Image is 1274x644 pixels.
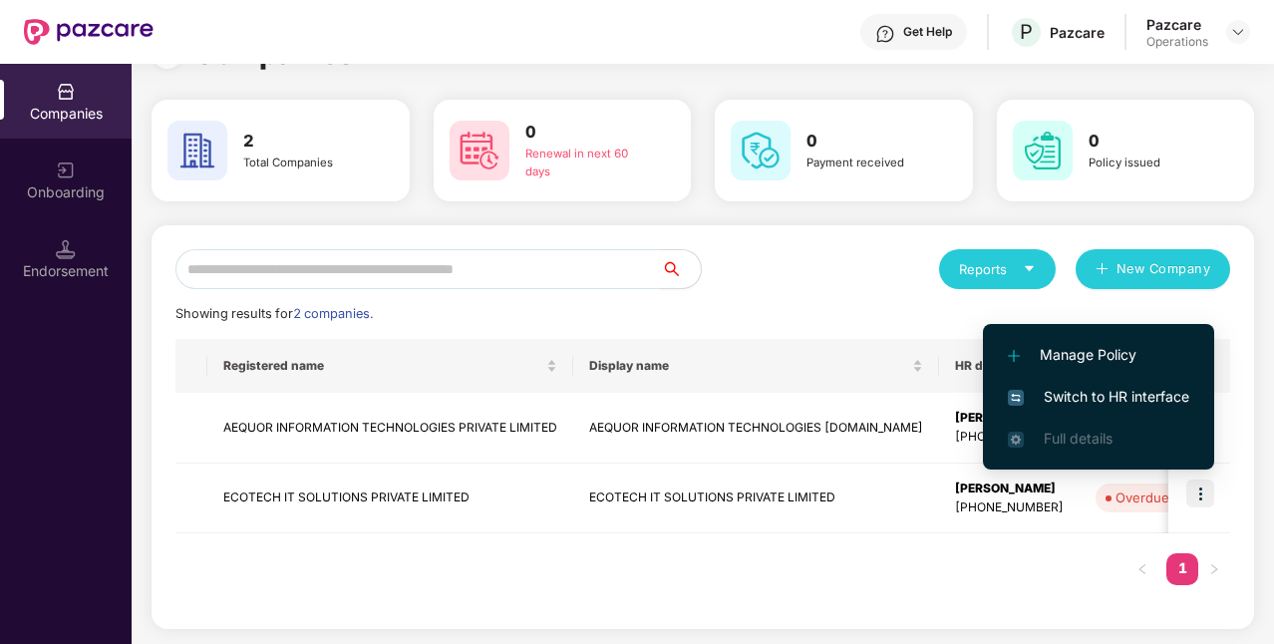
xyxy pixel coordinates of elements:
h3: 0 [806,129,931,155]
h3: 2 [243,129,368,155]
span: left [1136,563,1148,575]
img: svg+xml;base64,PHN2ZyB3aWR0aD0iMTQuNSIgaGVpZ2h0PSIxNC41IiB2aWV3Qm94PSIwIDAgMTYgMTYiIGZpbGw9Im5vbm... [56,239,76,259]
img: svg+xml;base64,PHN2ZyB4bWxucz0iaHR0cDovL3d3dy53My5vcmcvMjAwMC9zdmciIHdpZHRoPSIxNi4zNjMiIGhlaWdodD... [1008,432,1024,448]
div: Reports [959,259,1036,279]
img: svg+xml;base64,PHN2ZyB4bWxucz0iaHR0cDovL3d3dy53My5vcmcvMjAwMC9zdmciIHdpZHRoPSI2MCIgaGVpZ2h0PSI2MC... [731,121,791,180]
div: [PERSON_NAME] [955,480,1064,498]
div: Pazcare [1050,23,1105,42]
div: [PHONE_NUMBER] [955,498,1064,517]
span: Switch to HR interface [1008,386,1189,408]
div: Pazcare [1146,15,1208,34]
td: ECOTECH IT SOLUTIONS PRIVATE LIMITED [207,464,573,534]
span: search [660,261,701,277]
img: icon [1186,480,1214,507]
th: Display name [573,339,939,393]
th: Registered name [207,339,573,393]
div: Operations [1146,34,1208,50]
li: Next Page [1198,553,1230,585]
img: svg+xml;base64,PHN2ZyBpZD0iRHJvcGRvd24tMzJ4MzIiIHhtbG5zPSJodHRwOi8vd3d3LnczLm9yZy8yMDAwL3N2ZyIgd2... [1230,24,1246,40]
a: 1 [1166,553,1198,583]
img: svg+xml;base64,PHN2ZyB4bWxucz0iaHR0cDovL3d3dy53My5vcmcvMjAwMC9zdmciIHdpZHRoPSIxNiIgaGVpZ2h0PSIxNi... [1008,390,1024,406]
span: plus [1096,262,1109,278]
td: AEQUOR INFORMATION TECHNOLOGIES [DOMAIN_NAME] [573,393,939,464]
div: Renewal in next 60 days [525,146,650,181]
img: svg+xml;base64,PHN2ZyB4bWxucz0iaHR0cDovL3d3dy53My5vcmcvMjAwMC9zdmciIHdpZHRoPSI2MCIgaGVpZ2h0PSI2MC... [450,121,509,180]
div: Policy issued [1089,155,1213,172]
span: caret-down [1023,262,1036,275]
div: Overdue - 20d [1115,487,1207,507]
li: Previous Page [1126,553,1158,585]
img: svg+xml;base64,PHN2ZyB4bWxucz0iaHR0cDovL3d3dy53My5vcmcvMjAwMC9zdmciIHdpZHRoPSIxMi4yMDEiIGhlaWdodD... [1008,350,1020,362]
span: Registered name [223,358,542,374]
span: right [1208,563,1220,575]
div: Get Help [903,24,952,40]
span: 2 companies. [293,306,373,321]
div: [PERSON_NAME] [955,409,1064,428]
span: Manage Policy [1008,344,1189,366]
span: P [1020,20,1033,44]
button: right [1198,553,1230,585]
img: svg+xml;base64,PHN2ZyBpZD0iQ29tcGFuaWVzIiB4bWxucz0iaHR0cDovL3d3dy53My5vcmcvMjAwMC9zdmciIHdpZHRoPS... [56,82,76,102]
div: Total Companies [243,155,368,172]
div: [PHONE_NUMBER] [955,428,1064,447]
button: search [660,249,702,289]
span: Full details [1044,430,1113,447]
td: ECOTECH IT SOLUTIONS PRIVATE LIMITED [573,464,939,534]
img: svg+xml;base64,PHN2ZyB4bWxucz0iaHR0cDovL3d3dy53My5vcmcvMjAwMC9zdmciIHdpZHRoPSI2MCIgaGVpZ2h0PSI2MC... [167,121,227,180]
img: svg+xml;base64,PHN2ZyB4bWxucz0iaHR0cDovL3d3dy53My5vcmcvMjAwMC9zdmciIHdpZHRoPSI2MCIgaGVpZ2h0PSI2MC... [1013,121,1073,180]
span: Showing results for [175,306,373,321]
td: AEQUOR INFORMATION TECHNOLOGIES PRIVATE LIMITED [207,393,573,464]
h3: 0 [525,120,650,146]
button: left [1126,553,1158,585]
span: New Company [1116,259,1211,279]
li: 1 [1166,553,1198,585]
h3: 0 [1089,129,1213,155]
img: svg+xml;base64,PHN2ZyB3aWR0aD0iMjAiIGhlaWdodD0iMjAiIHZpZXdCb3g9IjAgMCAyMCAyMCIgZmlsbD0ibm9uZSIgeG... [56,161,76,180]
img: svg+xml;base64,PHN2ZyBpZD0iSGVscC0zMngzMiIgeG1sbnM9Imh0dHA6Ly93d3cudzMub3JnLzIwMDAvc3ZnIiB3aWR0aD... [875,24,895,44]
img: New Pazcare Logo [24,19,154,45]
button: plusNew Company [1076,249,1230,289]
th: HR details [939,339,1080,393]
span: Display name [589,358,908,374]
div: Payment received [806,155,931,172]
